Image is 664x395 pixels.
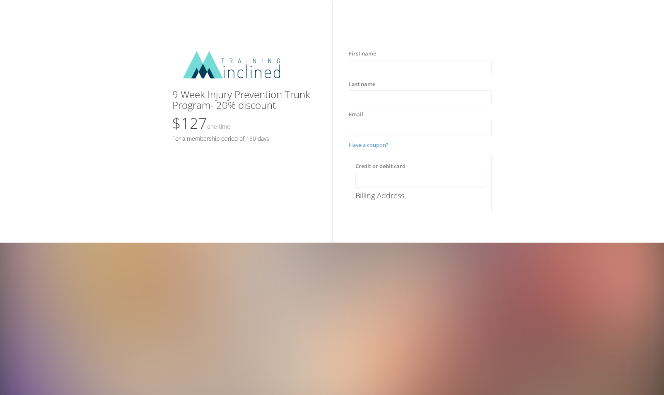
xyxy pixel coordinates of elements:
a: Have a coupon? [349,141,389,149]
label: Email [349,111,363,119]
h5: For a membership period of 180 days [172,135,316,142]
label: First name [349,50,376,58]
label: Credit or debit card [355,162,406,171]
small: One time [207,123,230,130]
img: 1200x300Final-InclinedTrainingLogo.png [172,50,297,81]
h4: Billing Address [355,192,485,200]
label: Last name [349,80,375,89]
h3: 9 Week Injury Prevention Trunk Program- 20% discount [172,89,316,111]
span: $127 [172,113,230,133]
